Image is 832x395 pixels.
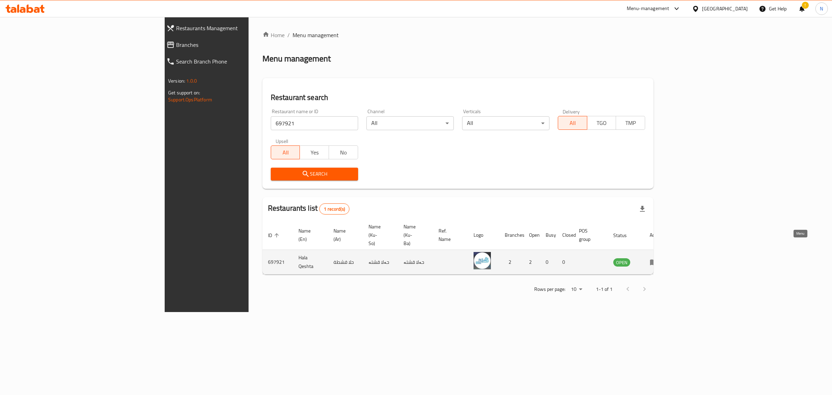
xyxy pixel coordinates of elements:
div: Rows per page: [568,284,585,295]
th: Busy [540,220,557,250]
h2: Menu management [262,53,331,64]
span: Search Branch Phone [176,57,298,66]
h2: Restaurant search [271,92,645,103]
td: حلا قشطة [328,250,363,275]
span: TMP [619,118,642,128]
p: Rows per page: [534,285,565,294]
div: Export file [634,201,651,217]
td: 0 [540,250,557,275]
label: Upsell [276,138,288,143]
span: OPEN [613,259,630,267]
label: Delivery [563,109,580,114]
td: حەلا قشتە [398,250,433,275]
td: 0 [557,250,573,275]
h2: Restaurants list [268,203,349,215]
th: Action [644,220,668,250]
span: POS group [579,227,599,243]
span: TGO [590,118,614,128]
span: Yes [303,148,326,158]
nav: breadcrumb [262,31,653,39]
th: Branches [499,220,523,250]
button: All [558,116,587,130]
th: Logo [468,220,499,250]
button: TGO [587,116,616,130]
button: TMP [616,116,645,130]
a: Restaurants Management [161,20,304,36]
span: Restaurants Management [176,24,298,32]
span: Get support on: [168,88,200,97]
div: All [366,116,454,130]
span: All [561,118,584,128]
span: 1 record(s) [320,206,349,212]
button: Yes [300,145,329,159]
span: Menu management [293,31,339,39]
span: Name (Ar) [333,227,355,243]
button: Search [271,168,358,180]
img: Hala Qeshta [474,252,491,269]
div: Total records count [319,203,349,215]
span: Name (Ku-Ba) [404,222,425,247]
span: Name (Ku-So) [369,222,390,247]
span: All [274,148,297,158]
span: Status [613,231,636,239]
span: ID [268,231,281,239]
span: Ref. Name [439,227,460,243]
a: Support.OpsPlatform [168,95,212,104]
th: Closed [557,220,573,250]
div: Menu-management [627,5,669,13]
div: All [462,116,549,130]
span: No [332,148,355,158]
table: enhanced table [262,220,668,275]
button: No [329,145,358,159]
span: N [820,5,823,12]
th: Open [523,220,540,250]
a: Branches [161,36,304,53]
div: [GEOGRAPHIC_DATA] [702,5,748,12]
span: 1.0.0 [186,76,197,85]
td: Hala Qeshta [293,250,328,275]
td: 2 [523,250,540,275]
td: 2 [499,250,523,275]
a: Search Branch Phone [161,53,304,70]
input: Search for restaurant name or ID.. [271,116,358,130]
td: حەلا قشتە [363,250,398,275]
button: All [271,145,300,159]
span: Branches [176,41,298,49]
span: Version: [168,76,185,85]
span: Name (En) [298,227,320,243]
span: Search [276,170,353,178]
p: 1-1 of 1 [596,285,613,294]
